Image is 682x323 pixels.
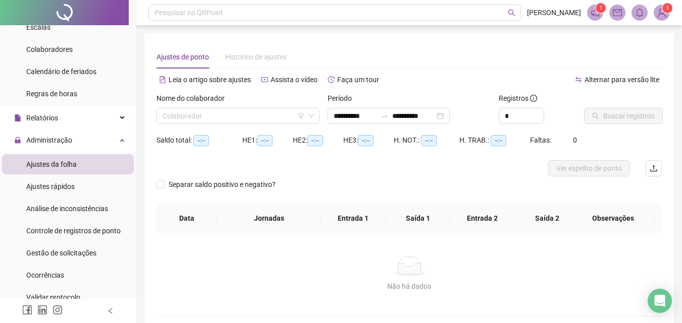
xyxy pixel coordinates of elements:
div: H. NOT.: [394,135,459,146]
sup: 1 [596,3,606,13]
span: Observações [580,213,646,224]
div: H. TRAB.: [459,135,530,146]
span: --:-- [193,135,209,146]
span: file-text [159,76,166,83]
th: Saída 2 [515,205,580,232]
label: Nome do colaborador [156,93,231,104]
img: 86486 [654,5,669,20]
span: Alternar para versão lite [585,76,659,84]
span: [PERSON_NAME] [527,7,581,18]
span: file [14,114,21,121]
span: info-circle [530,95,537,102]
span: Registros [499,93,537,104]
span: Faltas: [530,136,553,144]
span: upload [650,164,658,172]
span: Colaboradores [26,45,73,53]
span: instagram [53,305,63,315]
span: Ajustes rápidos [26,182,75,190]
div: HE 1: [242,135,293,146]
th: Data [156,205,217,232]
span: Leia o artigo sobre ajustes [169,76,251,84]
span: Histórico de ajustes [225,53,287,61]
div: Open Intercom Messenger [648,289,672,313]
th: Saída 1 [386,205,450,232]
span: Ocorrências [26,271,64,279]
div: HE 2: [293,135,343,146]
th: Observações [572,205,654,232]
button: Ver espelho de ponto [548,160,630,176]
span: Faça um tour [337,76,379,84]
span: Regras de horas [26,90,77,98]
span: left [107,307,114,314]
span: --:-- [358,135,374,146]
span: Validar protocolo [26,293,80,301]
span: linkedin [37,305,47,315]
div: Não há dados [169,281,650,292]
span: Administração [26,136,72,144]
span: Controle de registros de ponto [26,227,121,235]
span: Ajustes de ponto [156,53,209,61]
button: Buscar registros [584,108,663,124]
span: Separar saldo positivo e negativo? [165,179,280,190]
span: lock [14,137,21,144]
span: facebook [22,305,32,315]
span: Escalas [26,23,50,31]
span: 0 [573,136,577,144]
span: to [380,112,388,120]
span: 1 [666,5,669,12]
span: bell [635,8,644,17]
span: --:-- [421,135,437,146]
span: Assista o vídeo [271,76,318,84]
th: Entrada 2 [450,205,515,232]
span: swap [575,76,582,83]
span: --:-- [491,135,506,146]
span: Calendário de feriados [26,68,96,76]
span: Ajustes da folha [26,160,77,168]
span: history [328,76,335,83]
sup: Atualize o seu contato no menu Meus Dados [662,3,672,13]
span: search [508,9,515,17]
span: notification [591,8,600,17]
div: Saldo total: [156,135,242,146]
span: Análise de inconsistências [26,205,108,213]
span: Relatórios [26,114,58,122]
span: Gestão de solicitações [26,249,96,257]
label: Período [328,93,358,104]
span: --:-- [307,135,323,146]
span: youtube [261,76,268,83]
div: HE 3: [343,135,394,146]
span: filter [298,113,304,119]
th: Jornadas [217,205,321,232]
span: --:-- [257,135,273,146]
span: 1 [599,5,603,12]
span: swap-right [380,112,388,120]
th: Entrada 1 [321,205,386,232]
span: mail [613,8,622,17]
span: down [308,113,314,119]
